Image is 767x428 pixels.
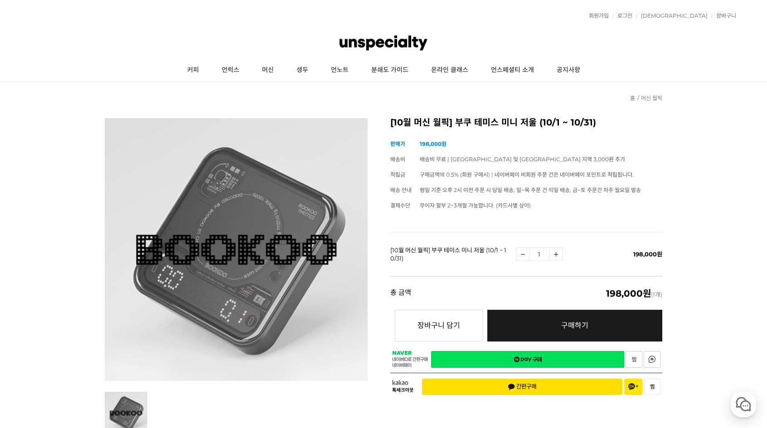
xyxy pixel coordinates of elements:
[712,13,736,19] a: 장바구니
[420,59,480,82] a: 온라인 클래스
[390,118,662,127] h2: [10월 머신 월픽] 부쿠 테미스 미니 저울 (10/1 ~ 10/31)
[340,29,427,57] img: 언스페셜티 몰
[431,351,624,368] a: 새창
[422,379,622,395] button: 간편구매
[641,95,662,101] a: 머신 월픽
[390,156,405,163] span: 배송비
[176,59,210,82] a: 커피
[420,187,641,193] span: 평일 기준 오후 2시 이전 주문 시 당일 배송, 일~목 주문 건 익일 배송, 금~토 주문건 차주 월요일 발송
[320,59,360,82] a: 언노트
[285,59,320,82] a: 생두
[392,380,415,393] span: 카카오 톡체크아웃
[117,287,174,310] a: 설정
[584,13,609,19] a: 회원가입
[140,301,151,308] span: 설정
[390,289,411,298] strong: 총 금액
[644,379,660,395] button: 찜
[508,383,537,390] span: 간편구매
[636,13,708,19] a: [DEMOGRAPHIC_DATA]
[390,171,405,178] span: 적립금
[650,384,655,390] span: 찜
[561,321,588,330] span: 구매하기
[420,140,447,147] strong: 198,000원
[29,301,34,308] span: 홈
[360,59,420,82] a: 분쇄도 가이드
[626,351,642,368] a: 새창
[105,118,368,381] img: [10월 머신 월픽] 부쿠 테미스 미니 저울 (10/1 ~ 10/31)
[210,59,251,82] a: 언럭스
[606,289,662,298] span: (1개)
[613,13,632,19] a: 로그인
[628,383,638,390] span: 채널 추가
[487,310,662,341] a: 구매하기
[549,247,563,261] a: 수량증가
[60,287,117,310] a: 대화
[480,59,545,82] a: 언스페셜티 소개
[395,310,483,341] button: 장바구니 담기
[644,351,660,368] a: 새창
[420,156,625,163] span: 배송비 무료 | [GEOGRAPHIC_DATA] 및 [GEOGRAPHIC_DATA] 지역 3,000원 추가
[390,232,516,276] td: [10월 머신 월픽] 부쿠 테미스 미니 저울 (10/1 ~ 10/31)
[420,171,634,178] span: 구매금액의 0.5% (회원 구매시) | 네이버페이 비회원 주문 건은 네이버페이 포인트로 적립됩니다.
[390,187,412,193] span: 배송 안내
[545,59,592,82] a: 공지사항
[606,288,651,299] em: 198,000원
[390,202,410,209] span: 결제수단
[3,287,60,310] a: 홈
[420,202,531,209] span: 무이자 할부 2~3개월 가능합니다. (카드사별 상이)
[390,140,405,147] span: 판매가
[83,301,94,308] span: 대화
[251,59,285,82] a: 머신
[516,247,529,261] a: 수량감소
[624,379,642,395] button: 채널 추가
[630,95,635,101] a: 홈
[633,250,662,258] span: 198,000원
